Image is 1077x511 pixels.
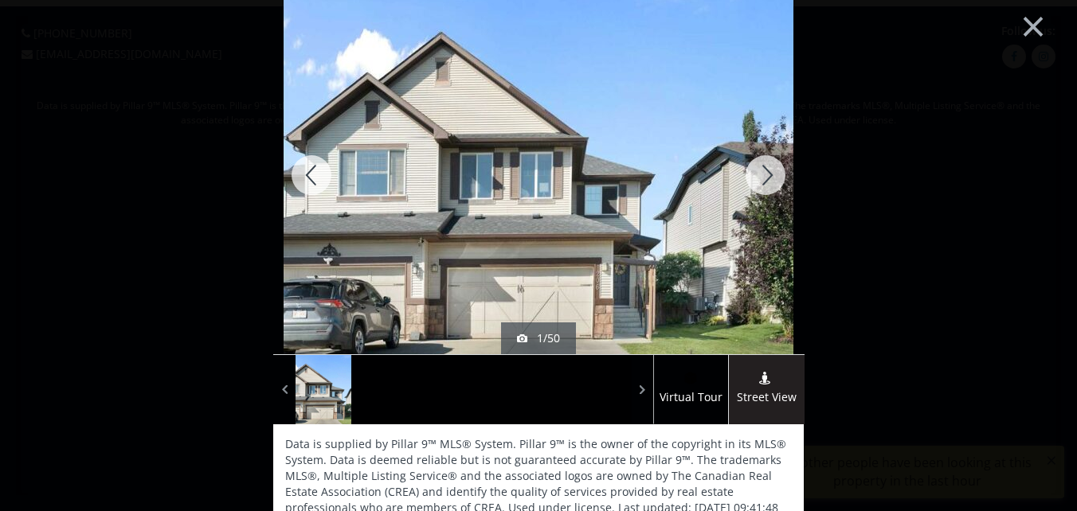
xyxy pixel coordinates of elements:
[653,355,729,424] a: virtual tour iconVirtual Tour
[517,330,560,346] div: 1/50
[729,388,805,407] span: Street View
[683,372,699,384] img: virtual tour icon
[653,388,728,407] span: Virtual Tour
